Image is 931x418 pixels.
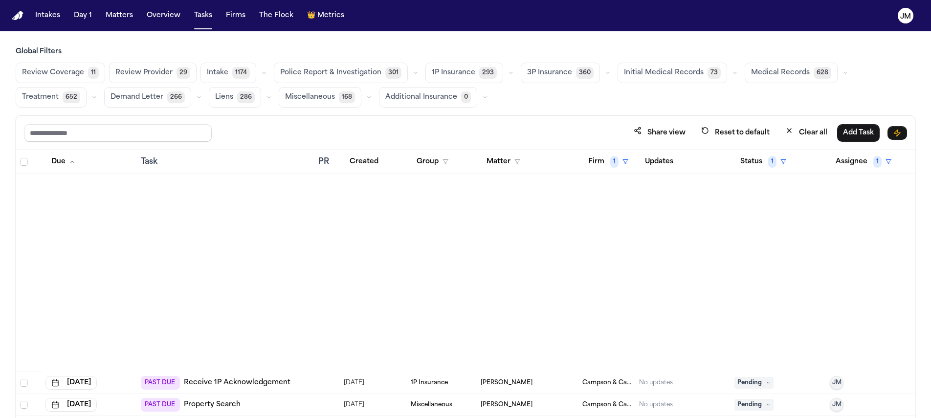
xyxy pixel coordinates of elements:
button: Status1 [734,153,792,171]
button: Day 1 [70,7,96,24]
span: 168 [339,91,355,103]
div: PR [318,156,336,168]
button: Police Report & Investigation301 [274,63,408,83]
span: Miscellaneous [411,401,452,409]
span: PAST DUE [141,376,180,390]
button: Matter [481,153,526,171]
button: Additional Insurance0 [379,87,477,108]
a: Property Search [184,400,241,410]
span: 286 [237,91,255,103]
button: Created [344,153,384,171]
button: Firms [222,7,249,24]
button: Add Task [837,124,880,142]
span: 1 [873,156,882,168]
button: [DATE] [45,398,97,412]
button: Group [411,153,454,171]
span: Campson & Campson [582,401,632,409]
button: 1P Insurance293 [425,63,503,83]
span: 11 [88,67,99,79]
span: 73 [708,67,721,79]
img: Finch Logo [12,11,23,21]
span: Additional Insurance [385,92,457,102]
button: Firm1 [582,153,634,171]
span: 9/11/2025, 2:03:12 PM [344,376,364,390]
span: Manuel Tavarez [481,379,532,387]
button: Liens286 [209,87,261,108]
button: Initial Medical Records73 [618,63,727,83]
h3: Global Filters [16,47,915,57]
button: Matters [102,7,137,24]
span: Police Report & Investigation [280,68,381,78]
button: JM [830,398,843,412]
button: Assignee1 [830,153,897,171]
span: 1 [768,156,776,168]
div: No updates [639,401,673,409]
span: 360 [576,67,594,79]
span: Select row [20,401,28,409]
span: 3P Insurance [527,68,572,78]
span: Select all [20,158,28,166]
span: 1P Insurance [432,68,475,78]
span: Initial Medical Records [624,68,704,78]
button: Clear all [779,124,833,142]
button: Miscellaneous168 [279,87,361,108]
span: Medical Records [751,68,810,78]
span: 301 [385,67,401,79]
span: 652 [63,91,80,103]
span: 1 [610,156,619,168]
button: Overview [143,7,184,24]
button: Due [45,153,81,171]
span: 266 [167,91,185,103]
span: Pending [734,399,774,411]
span: Campson & Campson [582,379,632,387]
button: Demand Letter266 [104,87,191,108]
button: Medical Records628 [745,63,838,83]
a: Home [12,11,23,21]
div: Task [141,156,311,168]
button: Review Coverage11 [16,63,105,83]
button: Intakes [31,7,64,24]
span: Select row [20,379,28,387]
span: Intake [207,68,228,78]
button: JM [830,376,843,390]
span: Review Provider [115,68,173,78]
span: 8/8/2025, 11:32:53 AM [344,398,364,412]
span: crown [307,11,315,21]
span: 628 [814,67,831,79]
button: Intake1174 [200,63,256,83]
span: JM [832,379,842,387]
button: [DATE] [45,376,97,390]
span: Pending [734,377,774,389]
button: Tasks [190,7,216,24]
button: Review Provider29 [109,63,197,83]
span: 29 [177,67,190,79]
text: JM [900,13,911,20]
a: Receive 1P Acknowledgement [184,378,290,388]
button: The Flock [255,7,297,24]
span: JM [832,401,842,409]
span: Review Coverage [22,68,84,78]
span: PAST DUE [141,398,180,412]
button: Immediate Task [887,126,907,140]
span: 1P Insurance [411,379,448,387]
span: Miscellaneous [285,92,335,102]
button: Treatment652 [16,87,87,108]
span: Treatment [22,92,59,102]
button: Reset to default [695,124,776,142]
button: Share view [628,124,691,142]
button: 3P Insurance360 [521,63,600,83]
span: Liens [215,92,233,102]
span: 0 [461,91,471,103]
span: 293 [479,67,497,79]
div: No updates [639,379,673,387]
span: 1174 [232,67,250,79]
button: crownMetrics [303,7,348,24]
